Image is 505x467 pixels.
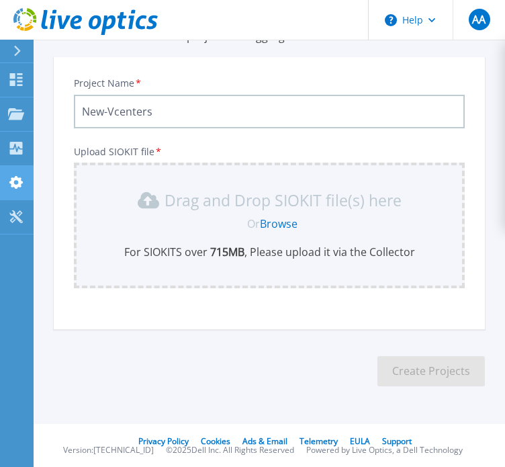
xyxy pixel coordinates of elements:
p: Drag and Drop SIOKIT file(s) here [165,194,402,207]
li: Powered by Live Optics, a Dell Technology [306,446,463,455]
a: Browse [260,216,297,231]
span: AA [472,14,486,25]
li: Version: [TECHNICAL_ID] [63,446,154,455]
a: Cookies [201,435,230,447]
a: Support [382,435,412,447]
input: Enter Project Name [74,95,465,128]
a: EULA [350,435,370,447]
span: Or [247,216,260,231]
b: 715 MB [208,245,244,259]
button: Create Projects [377,356,485,386]
a: Ads & Email [242,435,287,447]
div: Drag and Drop SIOKIT file(s) here OrBrowseFor SIOKITS over 715MB, Please upload it via the Collector [82,189,457,259]
label: Project Name [74,79,142,88]
a: Privacy Policy [138,435,189,447]
p: For SIOKITS over , Please upload it via the Collector [82,245,457,259]
li: © 2025 Dell Inc. All Rights Reserved [166,446,294,455]
p: Upload SIOKIT file [74,146,465,157]
a: Telemetry [300,435,338,447]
